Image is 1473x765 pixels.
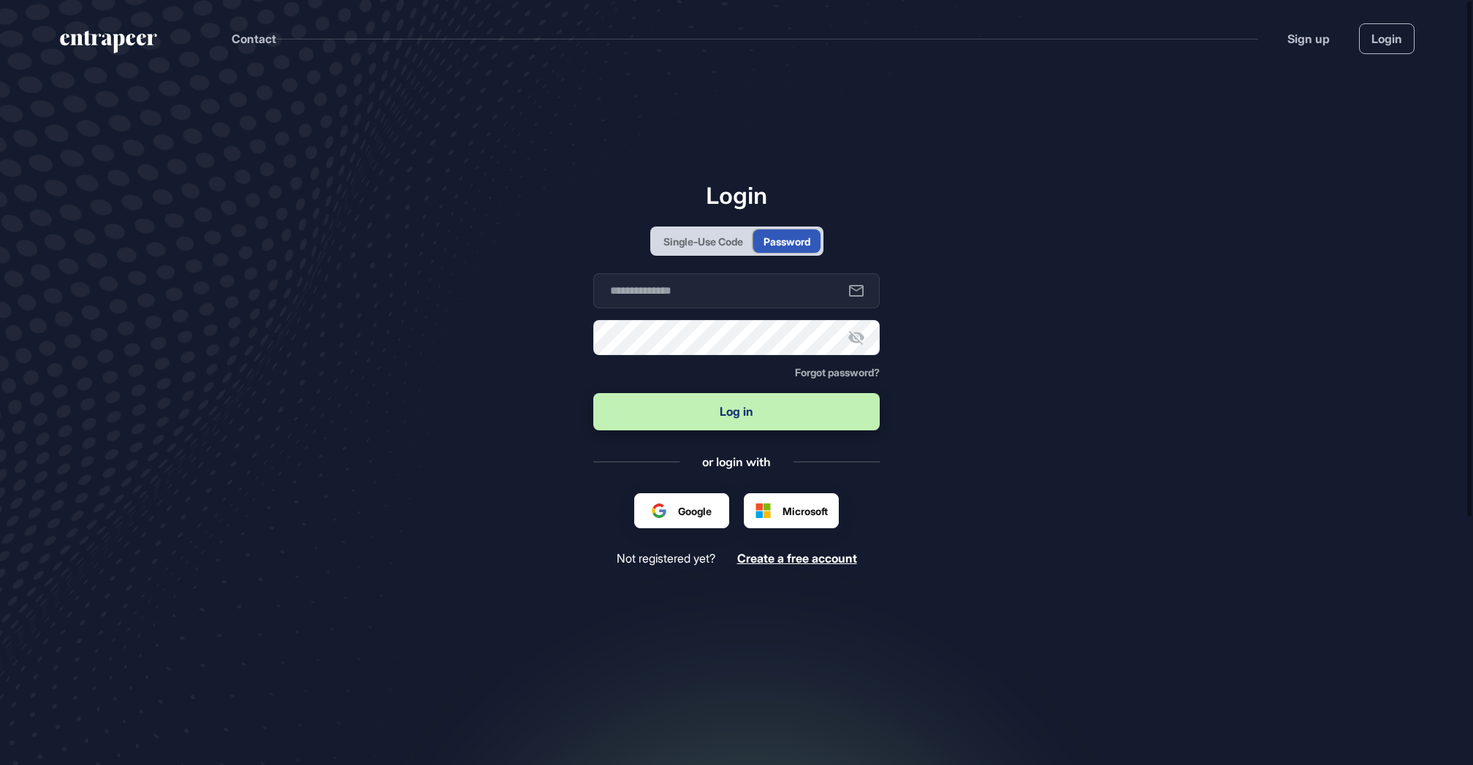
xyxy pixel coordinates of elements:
a: entrapeer-logo [58,31,159,58]
div: Password [764,234,810,249]
button: Contact [232,29,276,48]
div: or login with [702,454,771,470]
span: Microsoft [783,503,828,519]
span: Not registered yet? [617,552,715,566]
h1: Login [593,181,880,209]
span: Create a free account [737,551,857,566]
a: Login [1359,23,1415,54]
a: Sign up [1287,30,1330,47]
a: Forgot password? [795,367,880,378]
button: Log in [593,393,880,430]
span: Forgot password? [795,366,880,378]
a: Create a free account [737,552,857,566]
div: Single-Use Code [663,234,743,249]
